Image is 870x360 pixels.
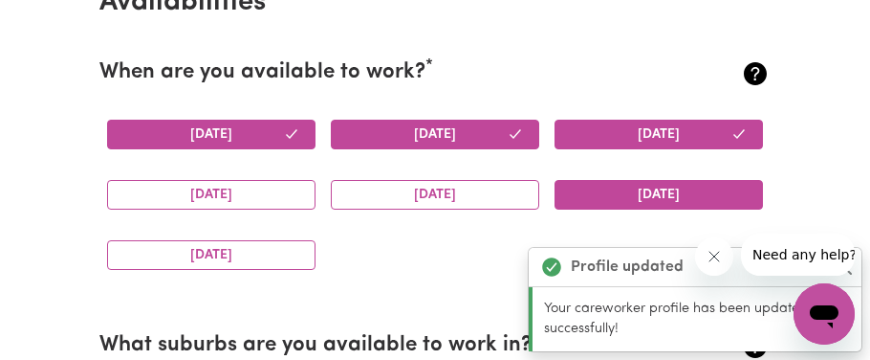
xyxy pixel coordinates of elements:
button: [DATE] [331,180,539,210]
button: [DATE] [107,180,315,210]
button: [DATE] [555,180,763,210]
iframe: Close message [695,237,733,276]
h2: What suburbs are you available to work in? [99,333,659,359]
button: [DATE] [555,120,763,149]
iframe: Message from company [741,234,855,276]
button: [DATE] [107,240,315,270]
span: Need any help? [11,13,116,29]
h2: When are you available to work? [99,60,659,86]
strong: Profile updated [571,256,684,279]
p: Your careworker profile has been updated successfully! [544,299,850,340]
button: [DATE] [107,120,315,149]
button: [DATE] [331,120,539,149]
iframe: Button to launch messaging window [794,283,855,345]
